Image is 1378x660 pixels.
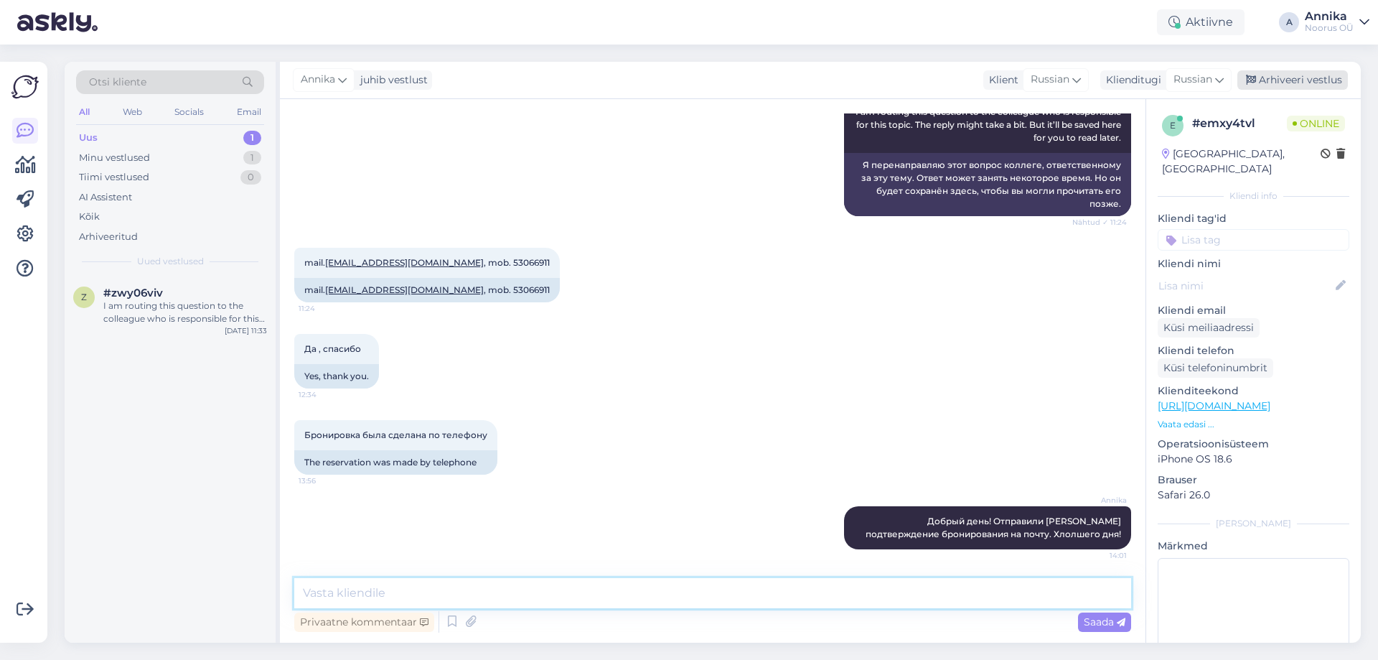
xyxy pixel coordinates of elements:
[81,292,87,302] span: z
[1084,615,1125,628] span: Saada
[79,210,100,224] div: Kõik
[1158,452,1349,467] p: iPhone OS 18.6
[1287,116,1345,131] span: Online
[79,151,150,165] div: Minu vestlused
[1158,473,1349,488] p: Brauser
[240,170,261,185] div: 0
[844,153,1131,216] div: Я перенаправляю этот вопрос коллеге, ответственному за эту тему. Ответ может занять некоторое вре...
[1158,399,1270,412] a: [URL][DOMAIN_NAME]
[856,106,1123,143] span: I am routing this question to the colleague who is responsible for this topic. The reply might ta...
[1305,11,1354,22] div: Annika
[304,343,361,354] span: Да , спасибо
[243,151,261,165] div: 1
[79,230,138,244] div: Arhiveeritud
[103,299,267,325] div: I am routing this question to the colleague who is responsible for this topic. The reply might ta...
[79,131,98,145] div: Uus
[1158,343,1349,358] p: Kliendi telefon
[1305,22,1354,34] div: Noorus OÜ
[79,190,132,205] div: AI Assistent
[89,75,146,90] span: Otsi kliente
[1305,11,1369,34] a: AnnikaNoorus OÜ
[299,303,352,314] span: 11:24
[1158,256,1349,271] p: Kliendi nimi
[1158,418,1349,431] p: Vaata edasi ...
[225,325,267,336] div: [DATE] 11:33
[243,131,261,145] div: 1
[1158,539,1349,554] p: Märkmed
[325,257,484,268] a: [EMAIL_ADDRESS][DOMAIN_NAME]
[1192,115,1287,132] div: # emxy4tvl
[1158,318,1260,338] div: Küsi meiliaadressi
[1158,488,1349,503] p: Safari 26.0
[1158,303,1349,318] p: Kliendi email
[234,103,264,121] div: Email
[301,72,335,88] span: Annika
[304,429,487,440] span: Бронировка была сделана по телефону
[103,287,163,299] span: #zwy06viv
[1158,517,1349,530] div: [PERSON_NAME]
[983,73,1018,88] div: Klient
[1158,384,1349,399] p: Klienditeekond
[120,103,145,121] div: Web
[172,103,207,121] div: Socials
[1073,550,1127,561] span: 14:01
[294,613,434,632] div: Privaatne kommentaar
[294,450,497,475] div: The reservation was made by telephone
[1157,9,1245,35] div: Aktiivne
[299,389,352,400] span: 12:34
[1158,358,1273,378] div: Küsi telefoninumbrit
[76,103,93,121] div: All
[1158,190,1349,203] div: Kliendi info
[299,475,352,486] span: 13:56
[1073,495,1127,506] span: Annika
[1162,147,1321,177] div: [GEOGRAPHIC_DATA], [GEOGRAPHIC_DATA]
[355,73,428,88] div: juhib vestlust
[1158,211,1349,226] p: Kliendi tag'id
[1100,73,1161,88] div: Klienditugi
[1031,72,1069,88] span: Russian
[11,73,39,101] img: Askly Logo
[1279,12,1299,32] div: A
[1158,229,1349,251] input: Lisa tag
[1170,120,1176,131] span: e
[294,364,379,389] div: Yes, thank you.
[1158,278,1333,294] input: Lisa nimi
[866,516,1123,539] span: Добрый день! Отправили [PERSON_NAME] подтверждение бронирования на почту. Хлолшего дня!
[294,278,560,302] div: mail. , mob. 53066911
[137,255,204,268] span: Uued vestlused
[1158,437,1349,452] p: Operatsioonisüsteem
[1237,70,1348,90] div: Arhiveeri vestlus
[1173,72,1212,88] span: Russian
[79,170,149,185] div: Tiimi vestlused
[325,284,484,295] a: [EMAIL_ADDRESS][DOMAIN_NAME]
[304,257,550,268] span: mail. , mob. 53066911
[1072,217,1127,228] span: Nähtud ✓ 11:24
